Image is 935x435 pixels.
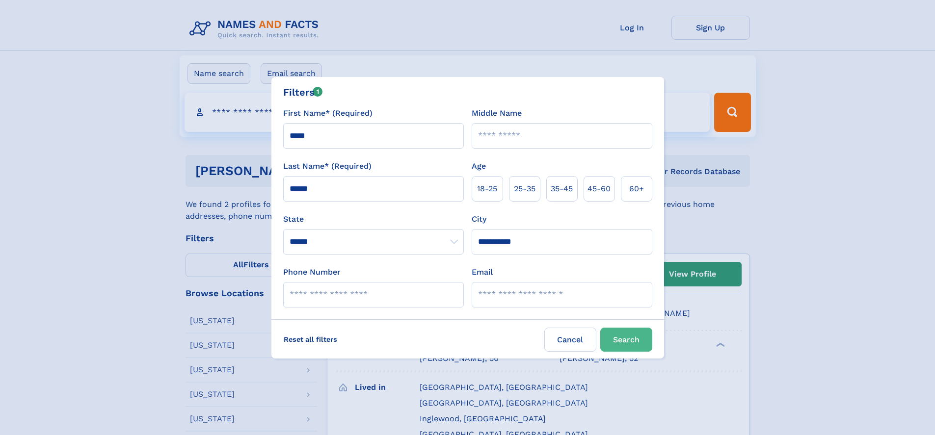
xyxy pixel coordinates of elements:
[629,183,644,195] span: 60+
[472,160,486,172] label: Age
[544,328,596,352] label: Cancel
[600,328,652,352] button: Search
[551,183,573,195] span: 35‑45
[477,183,497,195] span: 18‑25
[588,183,611,195] span: 45‑60
[283,213,464,225] label: State
[277,328,344,351] label: Reset all filters
[283,266,341,278] label: Phone Number
[283,107,373,119] label: First Name* (Required)
[283,160,372,172] label: Last Name* (Required)
[514,183,535,195] span: 25‑35
[472,107,522,119] label: Middle Name
[472,213,486,225] label: City
[472,266,493,278] label: Email
[283,85,323,100] div: Filters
